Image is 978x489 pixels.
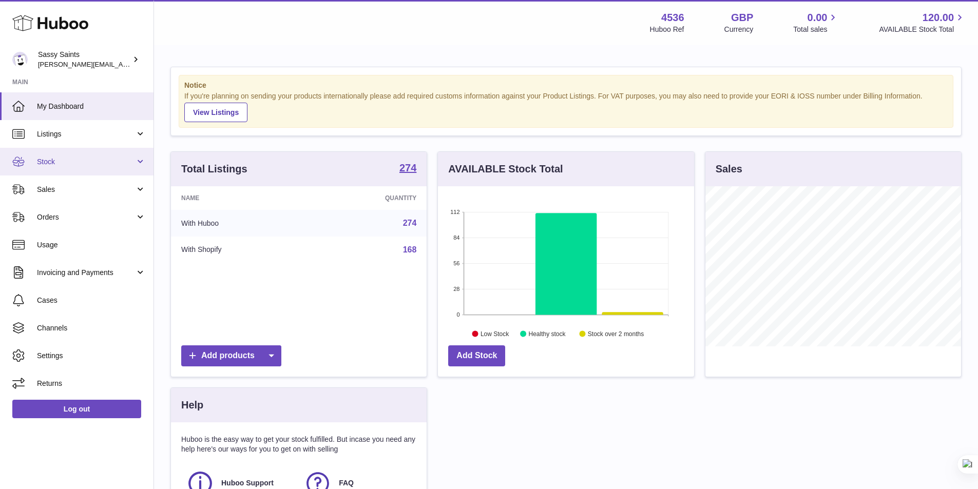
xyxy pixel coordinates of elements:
[37,296,146,305] span: Cases
[12,400,141,418] a: Log out
[171,237,309,263] td: With Shopify
[448,345,505,366] a: Add Stock
[221,478,274,488] span: Huboo Support
[309,186,427,210] th: Quantity
[588,330,644,337] text: Stock over 2 months
[37,240,146,250] span: Usage
[716,162,742,176] h3: Sales
[793,25,839,34] span: Total sales
[37,157,135,167] span: Stock
[37,351,146,361] span: Settings
[650,25,684,34] div: Huboo Ref
[181,162,247,176] h3: Total Listings
[12,52,28,67] img: ramey@sassysaints.com
[457,311,460,318] text: 0
[184,103,247,122] a: View Listings
[454,260,460,266] text: 56
[37,379,146,388] span: Returns
[923,11,954,25] span: 120.00
[731,11,753,25] strong: GBP
[808,11,828,25] span: 0.00
[37,129,135,139] span: Listings
[879,25,966,34] span: AVAILABLE Stock Total
[181,398,203,412] h3: Help
[37,212,135,222] span: Orders
[448,162,563,176] h3: AVAILABLE Stock Total
[181,345,281,366] a: Add products
[450,209,459,215] text: 112
[399,163,416,173] strong: 274
[724,25,754,34] div: Currency
[529,330,566,337] text: Healthy stock
[661,11,684,25] strong: 4536
[403,219,417,227] a: 274
[399,163,416,175] a: 274
[181,435,416,454] p: Huboo is the easy way to get your stock fulfilled. But incase you need any help here's our ways f...
[184,91,948,122] div: If you're planning on sending your products internationally please add required customs informati...
[339,478,354,488] span: FAQ
[184,81,948,90] strong: Notice
[38,50,130,69] div: Sassy Saints
[37,323,146,333] span: Channels
[38,60,206,68] span: [PERSON_NAME][EMAIL_ADDRESS][DOMAIN_NAME]
[403,245,417,254] a: 168
[171,210,309,237] td: With Huboo
[37,185,135,194] span: Sales
[171,186,309,210] th: Name
[481,330,509,337] text: Low Stock
[37,102,146,111] span: My Dashboard
[37,268,135,278] span: Invoicing and Payments
[793,11,839,34] a: 0.00 Total sales
[879,11,966,34] a: 120.00 AVAILABLE Stock Total
[454,234,460,241] text: 84
[454,286,460,292] text: 28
